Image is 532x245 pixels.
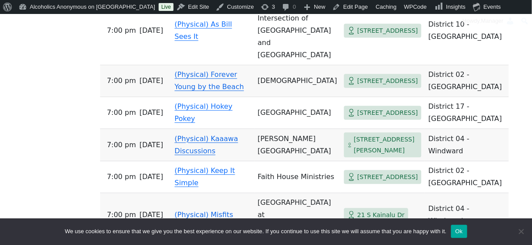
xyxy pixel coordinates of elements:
span: [STREET_ADDRESS] [357,107,418,118]
a: (Physical) Keep It Simple [175,166,235,187]
a: (Physical) As Bill Sees It [175,20,232,41]
span: [DATE] [139,209,163,221]
span: No [517,227,525,236]
span: [STREET_ADDRESS] [357,76,418,86]
span: 7:00 PM [107,107,136,119]
a: (Physical) Kaaawa Discussions [175,135,238,155]
span: 7:00 PM [107,24,136,37]
a: Howdy, [459,14,518,28]
span: Insights [446,3,466,10]
span: [DATE] [139,107,163,119]
button: Ok [451,225,467,238]
span: 7:00 PM [107,75,136,87]
span: [DATE] [139,75,163,87]
span: [STREET_ADDRESS][PERSON_NAME] [354,134,418,155]
td: District 04 - Windward [425,193,509,237]
span: [STREET_ADDRESS] [357,172,418,183]
span: [DATE] [139,171,163,183]
td: District 17 - [GEOGRAPHIC_DATA] [425,97,509,129]
td: [GEOGRAPHIC_DATA] [254,97,341,129]
span: [DATE] [139,139,163,151]
td: District 02 - [GEOGRAPHIC_DATA] [425,161,509,193]
a: (Physical) Forever Young by the Beach [175,70,244,91]
span: [DATE] [139,24,163,37]
a: Live [159,3,174,11]
span: [STREET_ADDRESS] [357,25,418,36]
td: [PERSON_NAME][GEOGRAPHIC_DATA] [254,129,341,161]
td: District 04 - Windward [425,129,509,161]
a: (Physical) Misfits [175,210,233,219]
span: Manager [481,17,504,24]
span: 21 S Kainalu Dr [357,210,404,221]
span: 7:00 PM [107,209,136,221]
td: District 02 - [GEOGRAPHIC_DATA] [425,65,509,97]
span: 7:00 PM [107,139,136,151]
span: 7:00 PM [107,171,136,183]
span: We use cookies to ensure that we give you the best experience on our website. If you continue to ... [65,227,446,236]
td: [DEMOGRAPHIC_DATA] [254,65,341,97]
td: [GEOGRAPHIC_DATA] at [GEOGRAPHIC_DATA] [254,193,341,237]
td: Faith House Ministries [254,161,341,193]
a: (Physical) Hokey Pokey [175,102,233,123]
